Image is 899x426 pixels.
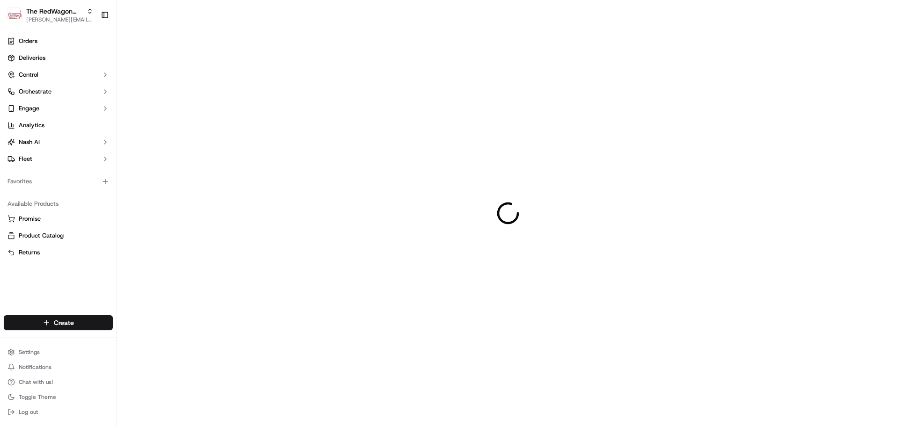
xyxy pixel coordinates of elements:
span: Control [19,71,38,79]
div: Favorites [4,174,113,189]
button: [PERSON_NAME][EMAIL_ADDRESS][DOMAIN_NAME] [26,16,93,23]
span: Engage [19,104,39,113]
span: Returns [19,248,40,257]
button: Promise [4,211,113,226]
span: Deliveries [19,54,45,62]
a: Orders [4,34,113,49]
button: Toggle Theme [4,390,113,404]
a: Deliveries [4,51,113,65]
span: Fleet [19,155,32,163]
span: Orchestrate [19,87,52,96]
span: Orders [19,37,37,45]
button: Chat with us! [4,375,113,389]
span: Nash AI [19,138,40,146]
a: Analytics [4,118,113,133]
button: Log out [4,405,113,419]
span: Chat with us! [19,378,53,386]
div: Available Products [4,196,113,211]
span: Toggle Theme [19,393,56,401]
span: Analytics [19,121,44,130]
button: Returns [4,245,113,260]
button: Notifications [4,361,113,374]
a: Promise [7,215,109,223]
button: Control [4,67,113,82]
button: Engage [4,101,113,116]
span: Create [54,318,74,327]
a: Product Catalog [7,231,109,240]
span: Notifications [19,363,52,371]
img: The RedWagon Delivers [7,7,22,22]
a: Returns [7,248,109,257]
button: Settings [4,346,113,359]
button: The RedWagon Delivers [26,7,83,16]
span: Promise [19,215,41,223]
span: Settings [19,348,40,356]
span: Log out [19,408,38,416]
button: Nash AI [4,135,113,150]
button: Orchestrate [4,84,113,99]
button: Fleet [4,152,113,166]
span: Product Catalog [19,231,64,240]
button: Product Catalog [4,228,113,243]
button: The RedWagon DeliversThe RedWagon Delivers[PERSON_NAME][EMAIL_ADDRESS][DOMAIN_NAME] [4,4,97,26]
button: Create [4,315,113,330]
